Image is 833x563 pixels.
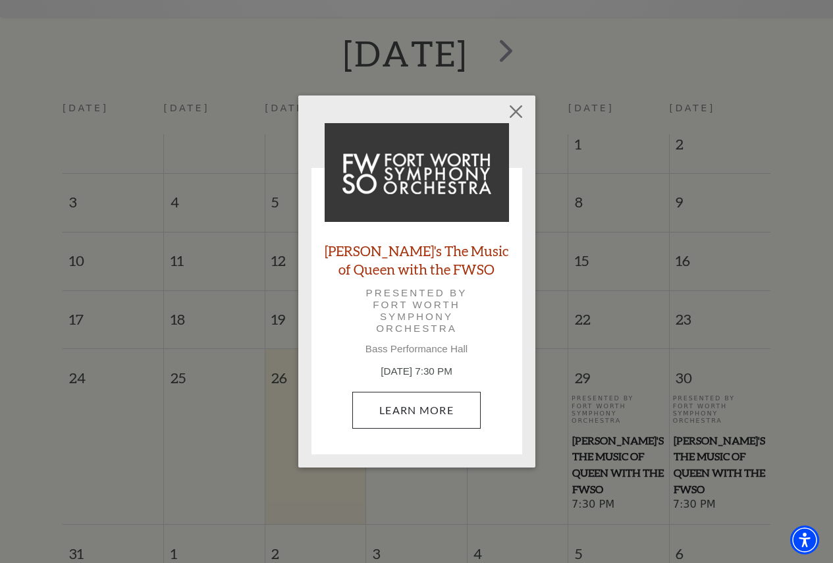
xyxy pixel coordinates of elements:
button: Close [503,99,528,124]
a: [PERSON_NAME]'s The Music of Queen with the FWSO [325,242,509,277]
img: Windborne's The Music of Queen with the FWSO [325,123,509,222]
p: [DATE] 7:30 PM [325,364,509,379]
p: Presented by Fort Worth Symphony Orchestra [343,287,491,335]
a: August 29, 7:30 PM Learn More [352,392,481,429]
p: Bass Performance Hall [325,343,509,355]
div: Accessibility Menu [790,525,819,554]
